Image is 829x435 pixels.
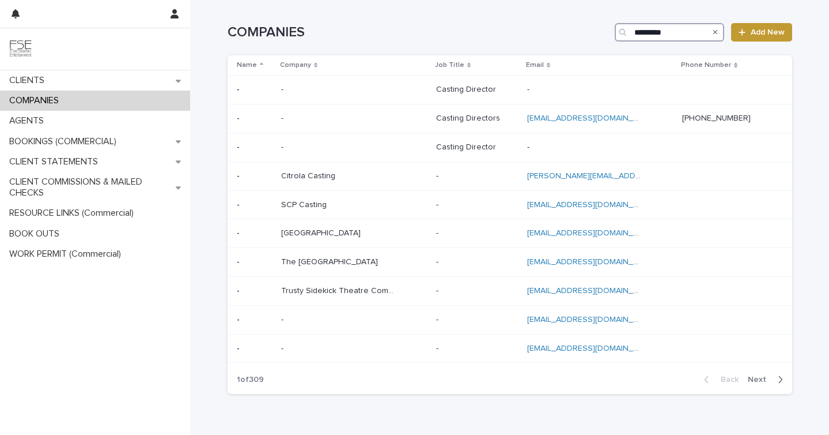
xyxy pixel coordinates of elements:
p: - [281,82,286,95]
p: Phone Number [681,59,731,72]
p: Job Title [435,59,464,72]
p: - [237,82,242,95]
p: - [237,226,242,238]
p: - [237,313,242,325]
button: Back [695,374,743,385]
span: Add New [751,28,785,36]
p: - [436,313,441,325]
h1: COMPANIES [228,24,611,41]
p: - [436,342,441,354]
p: BOOKINGS (COMMERCIAL) [5,136,126,147]
p: - [237,342,242,354]
p: - [436,284,441,296]
p: CLIENTS [5,75,54,86]
tr: -- Trusty Sidekick Theatre CompanyTrusty Sidekick Theatre Company -- [EMAIL_ADDRESS][DOMAIN_NAME] [228,276,792,305]
tr: -- The [GEOGRAPHIC_DATA]The [GEOGRAPHIC_DATA] -- [EMAIL_ADDRESS][DOMAIN_NAME] [228,248,792,277]
tr: -- -- -- [EMAIL_ADDRESS][DOMAIN_NAME] [228,305,792,334]
p: The [GEOGRAPHIC_DATA] [281,255,380,267]
a: [EMAIL_ADDRESS][DOMAIN_NAME] [527,316,657,324]
a: [EMAIL_ADDRESS][DOMAIN_NAME] [527,201,657,209]
p: - [237,140,242,152]
tr: -- SCP CastingSCP Casting -- [EMAIL_ADDRESS][DOMAIN_NAME] [228,190,792,219]
p: Name [237,59,257,72]
a: [EMAIL_ADDRESS][DOMAIN_NAME] [527,114,657,122]
p: - [281,140,286,152]
input: Search [615,23,724,42]
a: [PHONE_NUMBER] [682,114,751,122]
p: - [436,169,441,181]
p: - [527,140,532,152]
p: 1 of 309 [228,366,273,394]
p: - [237,198,242,210]
tr: -- Citrola CastingCitrola Casting -- [PERSON_NAME][EMAIL_ADDRESS][DOMAIN_NAME] [228,162,792,190]
tr: -- [GEOGRAPHIC_DATA][GEOGRAPHIC_DATA] -- [EMAIL_ADDRESS][DOMAIN_NAME] [228,219,792,248]
p: Trusty Sidekick Theatre Company [281,284,399,296]
a: [PERSON_NAME][EMAIL_ADDRESS][DOMAIN_NAME] [527,172,720,180]
p: - [237,284,242,296]
p: COMPANIES [5,95,68,106]
p: WORK PERMIT (Commercial) [5,249,130,260]
p: - [436,198,441,210]
p: Casting Director [436,82,498,95]
img: 9JgRvJ3ETPGCJDhvPVA5 [9,37,32,61]
p: RESOURCE LINKS (Commercial) [5,208,143,219]
a: [EMAIL_ADDRESS][DOMAIN_NAME] [527,229,657,237]
p: Casting Directors [436,111,502,123]
p: Email [526,59,544,72]
p: Company [280,59,311,72]
a: [EMAIL_ADDRESS][DOMAIN_NAME] [527,344,657,352]
p: CLIENT STATEMENTS [5,156,107,167]
tr: -- -- -- [EMAIL_ADDRESS][DOMAIN_NAME] [228,334,792,363]
a: Add New [731,23,792,42]
tr: -- -- Casting DirectorCasting Director -- [228,133,792,162]
p: - [281,111,286,123]
button: Next [743,374,792,385]
a: [EMAIL_ADDRESS][DOMAIN_NAME] [527,287,657,295]
p: SCP Casting [281,198,329,210]
p: - [436,226,441,238]
p: - [281,313,286,325]
p: - [237,255,242,267]
a: [EMAIL_ADDRESS][DOMAIN_NAME] [527,258,657,266]
p: - [281,342,286,354]
p: [GEOGRAPHIC_DATA] [281,226,363,238]
p: - [436,255,441,267]
p: - [237,169,242,181]
p: CLIENT COMMISSIONS & MAILED CHECKS [5,177,176,198]
tr: -- -- Casting DirectorCasting Director -- [228,76,792,104]
span: Next [748,376,773,384]
p: Citrola Casting [281,169,338,181]
span: Back [714,376,739,384]
p: Casting Director [436,140,498,152]
p: - [237,111,242,123]
p: - [527,82,532,95]
p: AGENTS [5,115,53,126]
p: BOOK OUTS [5,228,69,239]
tr: -- -- Casting DirectorsCasting Directors [EMAIL_ADDRESS][DOMAIN_NAME] [PHONE_NUMBER] [228,104,792,133]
